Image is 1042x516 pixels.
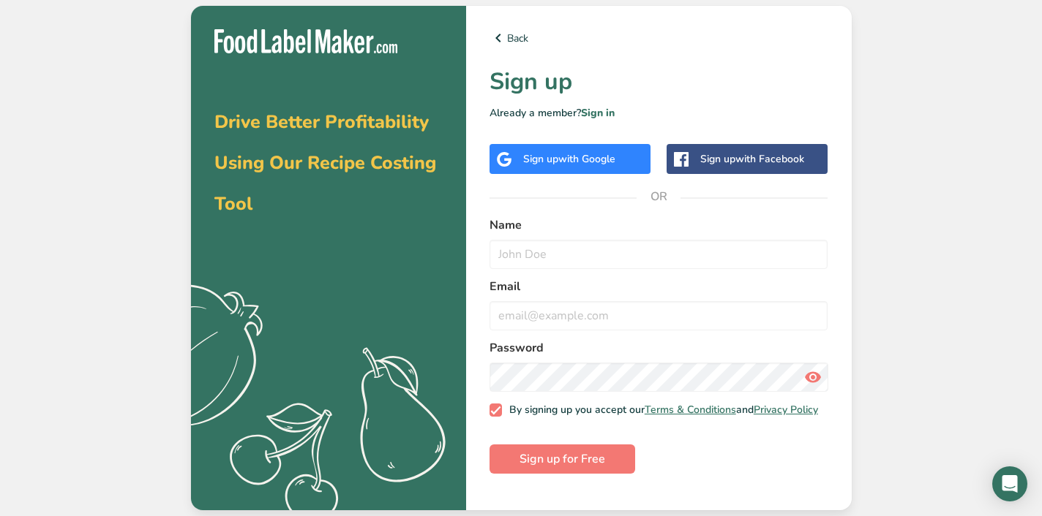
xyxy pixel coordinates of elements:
span: Drive Better Profitability Using Our Recipe Costing Tool [214,110,436,216]
label: Name [490,216,828,234]
span: By signing up you accept our and [502,403,818,417]
a: Back [490,29,828,47]
span: with Google [558,152,615,166]
div: Sign up [700,151,804,167]
input: email@example.com [490,301,828,330]
img: Food Label Maker [214,29,397,53]
a: Sign in [581,106,615,120]
p: Already a member? [490,105,828,121]
span: with Facebook [735,152,804,166]
span: Sign up for Free [520,450,605,468]
div: Open Intercom Messenger [992,466,1027,501]
label: Password [490,339,828,357]
a: Privacy Policy [754,403,818,417]
h1: Sign up [490,64,828,99]
input: John Doe [490,240,828,269]
a: Terms & Conditions [645,403,736,417]
div: Sign up [523,151,615,167]
button: Sign up for Free [490,444,635,474]
span: OR [637,175,681,219]
label: Email [490,278,828,295]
